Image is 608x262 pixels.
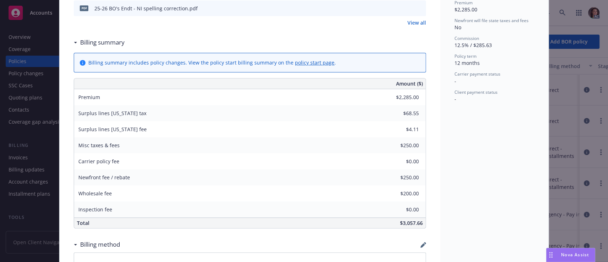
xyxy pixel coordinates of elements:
span: Surplus lines [US_STATE] fee [78,126,147,133]
input: 0.00 [377,108,423,119]
span: $2,285.00 [454,6,477,13]
span: Newfront will file state taxes and fees [454,17,529,24]
button: Nova Assist [546,248,595,262]
input: 0.00 [377,204,423,215]
span: Newfront fee / rebate [78,174,130,181]
input: 0.00 [377,92,423,103]
span: Inspection fee [78,206,112,213]
span: Client payment status [454,89,498,95]
span: Nova Assist [561,252,589,258]
span: Premium [78,94,100,101]
span: Policy term [454,53,477,59]
span: Total [77,220,89,226]
span: Wholesale fee [78,190,112,197]
input: 0.00 [377,188,423,199]
input: 0.00 [377,140,423,151]
div: Billing method [74,240,120,249]
span: $3,057.66 [400,220,423,226]
span: Carrier policy fee [78,158,119,165]
h3: Billing method [80,240,120,249]
span: Amount ($) [396,80,423,87]
input: 0.00 [377,172,423,183]
span: Commission [454,35,479,41]
button: download file [405,5,411,12]
span: No [454,24,461,31]
span: - [454,96,456,102]
a: View all [407,19,426,26]
input: 0.00 [377,156,423,167]
h3: Billing summary [80,38,125,47]
div: Drag to move [546,248,555,262]
a: policy start page [295,59,334,66]
span: Misc taxes & fees [78,142,120,149]
span: pdf [80,5,88,11]
button: preview file [417,5,423,12]
span: - [454,78,456,84]
input: 0.00 [377,124,423,135]
div: Billing summary [74,38,125,47]
span: 12 months [454,60,480,66]
div: 25-26 BO's Endt - NI spelling correction.pdf [94,5,198,12]
span: Surplus lines [US_STATE] tax [78,110,146,117]
span: Carrier payment status [454,71,500,77]
span: 12.5% / $285.63 [454,42,492,48]
div: Billing summary includes policy changes. View the policy start billing summary on the . [88,59,336,66]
